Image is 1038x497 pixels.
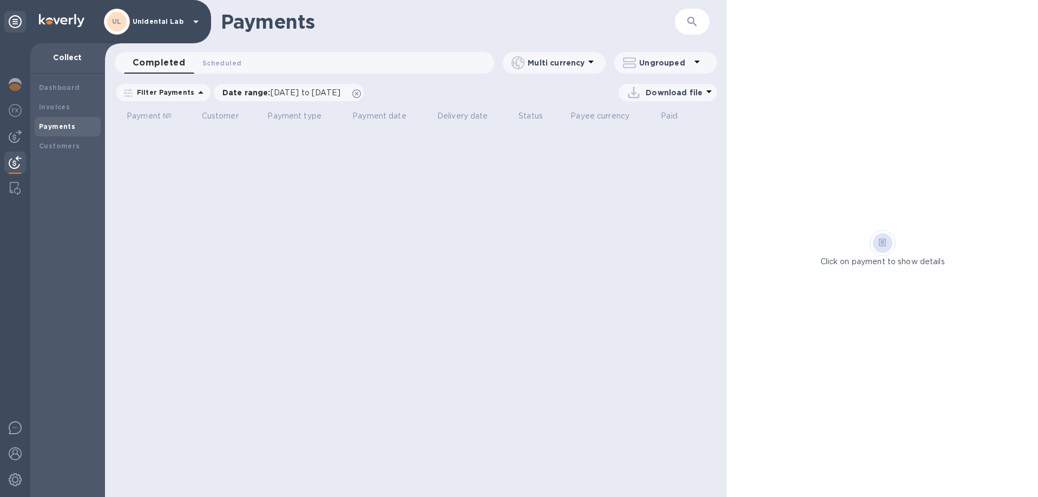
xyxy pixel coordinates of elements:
[820,256,945,267] p: Click on payment to show details
[9,104,22,117] img: Foreign exchange
[437,110,502,122] span: Delivery date
[437,110,488,122] p: Delivery date
[39,103,70,111] b: Invoices
[222,87,346,98] p: Date range :
[112,17,122,25] b: UL
[570,110,643,122] span: Payee currency
[267,110,336,122] span: Payment type
[133,88,194,97] p: Filter Payments
[214,84,364,101] div: Date range:[DATE] to [DATE]
[661,110,692,122] span: Paid
[202,110,253,122] span: Customer
[352,110,406,122] p: Payment date
[39,122,75,130] b: Payments
[39,14,84,27] img: Logo
[267,110,321,122] p: Payment type
[639,57,691,68] p: Ungrouped
[518,110,543,122] p: Status
[221,10,675,33] h1: Payments
[661,110,678,122] p: Paid
[133,18,187,25] p: Unidental Lab
[39,52,96,63] p: Collect
[39,83,80,91] b: Dashboard
[202,57,241,69] span: Scheduled
[127,110,172,122] p: Payment №
[202,110,239,122] p: Customer
[271,88,340,97] span: [DATE] to [DATE]
[39,142,80,150] b: Customers
[127,110,186,122] span: Payment №
[133,55,185,70] span: Completed
[4,11,26,32] div: Unpin categories
[528,57,584,68] p: Multi currency
[352,110,421,122] span: Payment date
[570,110,629,122] p: Payee currency
[646,87,702,98] p: Download file
[518,110,557,122] span: Status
